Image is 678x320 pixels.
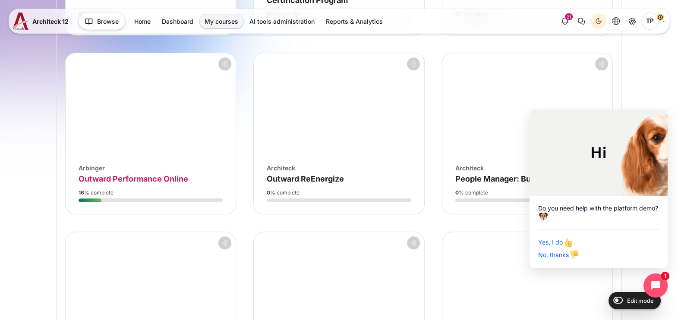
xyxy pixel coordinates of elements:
[267,174,344,183] a: Outward ReEnergize
[641,13,665,30] a: User menu
[591,13,606,29] button: Light Mode Dark Mode
[199,14,243,28] a: My courses
[32,17,69,26] span: Architeck 12
[267,189,411,197] div: % complete
[79,189,223,197] div: % complete
[624,13,640,29] a: Site administration
[13,13,29,30] img: A12
[267,163,411,173] div: Architeck
[97,17,119,26] span: Browse
[455,174,575,183] a: People Manager: Build Them Up
[244,14,320,28] a: AI tools administration
[557,13,573,29] div: Show notification window with 21 new notifications
[157,14,199,28] a: Dashboard
[455,189,459,196] strong: 0
[455,163,599,173] div: Architeck
[627,297,654,304] span: Edit mode
[641,13,659,30] span: Thanyaphon Pongpaichet
[574,13,589,29] button: There are 0 unread conversations
[455,189,599,197] div: % complete
[565,13,573,20] div: 21
[79,13,125,30] button: Browse
[79,163,223,173] div: Arbinger
[321,14,388,28] a: Reports & Analytics
[79,174,188,183] a: Outward Performance Online
[608,13,624,29] button: Languages
[79,189,84,196] strong: 16
[592,15,605,28] div: Dark Mode
[267,189,270,196] strong: 0
[129,14,156,28] a: Home
[13,13,72,30] a: A12 A12 Architeck 12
